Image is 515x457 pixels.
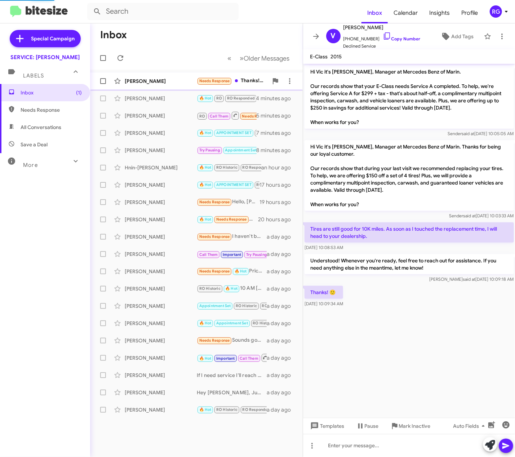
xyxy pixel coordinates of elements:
span: RO Responded Historic [243,165,286,170]
div: Thanks for the offer. I'll think about it will make appointment after. Regards, s [197,249,267,258]
span: 🔥 Hot [199,356,212,361]
span: Call Them [210,114,228,119]
div: 17 hours ago [259,181,297,188]
button: RG [484,5,507,18]
div: [PERSON_NAME] [125,250,197,258]
span: Pause [365,420,379,432]
span: RO Responded Historic [262,303,305,308]
span: RO [199,114,205,119]
span: [DATE] 10:08:53 AM [305,245,343,250]
div: [PERSON_NAME] [125,147,197,154]
div: [PERSON_NAME] [125,268,197,275]
div: [PERSON_NAME] [125,181,197,188]
span: [PERSON_NAME] [DATE] 10:09:18 AM [429,276,514,282]
div: [PERSON_NAME] [125,112,197,119]
span: Needs Response [199,200,230,204]
div: [PERSON_NAME] [125,354,197,361]
a: Calendar [388,3,423,23]
span: 🔥 Hot [199,130,212,135]
span: » [240,54,244,63]
div: Thanks! 🙂 [197,77,268,85]
div: Your appointment is set for [DATE] at 9 AM. Maintenance services typically take 1 to 3 hours. We'... [197,163,261,172]
span: RO Historic [256,182,278,187]
span: RO Historic [216,165,237,170]
a: Special Campaign [10,30,81,47]
p: Hi Vic it's [PERSON_NAME], Manager at Mercedes Benz of Marin. Our records show that your E-Class ... [305,65,514,129]
div: [PERSON_NAME] [125,372,197,379]
p: Tires are still good for 10K miles. As soon as I touched the replacement time, I will head to you... [305,222,514,243]
span: 2015 [331,53,342,60]
div: RG [490,5,502,18]
span: RO Responded Historic [243,407,286,412]
h1: Inbox [100,29,127,41]
span: Try Pausing [246,252,267,257]
span: APPOINTMENT SET [216,130,252,135]
span: Needs Response [216,217,247,222]
p: Thanks! 🙂 [305,286,343,299]
span: 🔥 Hot [199,182,212,187]
span: 🔥 Hot [199,96,212,101]
div: I was in last week for new tires and alignment w [GEOGRAPHIC_DATA] [197,129,257,137]
div: [PERSON_NAME] [125,199,197,206]
div: What is a good day and time for you? [197,302,267,310]
div: If I need service I'll reach out to you. Thanks [197,372,267,379]
button: Pause [350,420,385,432]
div: a day ago [267,250,297,258]
span: Needs Response [199,234,230,239]
div: 8 minutes ago [257,147,297,154]
a: Profile [456,3,484,23]
span: Appointment Set [216,321,248,325]
button: Templates [303,420,350,432]
div: Sounds good. Thanks [197,336,267,345]
span: [PERSON_NAME] [343,23,421,32]
div: 10 AM [DATE] works perfectly! I’ll go ahead and book that appointment for you. [197,284,267,293]
span: [PHONE_NUMBER] [343,32,421,43]
div: We already did so with you last week . Please update your records. Thank you [197,146,257,154]
div: 5 minutes ago [257,112,297,119]
div: Hnin-[PERSON_NAME] [125,164,197,171]
span: RO Responded [227,96,255,101]
span: 🔥 Hot [225,286,237,291]
div: Hi [PERSON_NAME] Thank You for follow up and offering a deal.I need 2 tires only --Your team was ... [197,94,256,102]
div: [PERSON_NAME] [125,337,197,344]
span: All Conversations [21,124,61,131]
p: Hi Vic it's [PERSON_NAME], Manager at Mercedes Benz of Marin. Thanks for being our loyal customer... [305,140,514,211]
span: 🔥 Hot [199,407,212,412]
div: Thx [197,319,267,327]
span: Call Them [240,356,258,361]
div: 19 hours ago [259,199,297,206]
div: a day ago [267,302,297,310]
div: 7 minutes ago [257,129,297,137]
span: Save a Deal [21,141,48,148]
span: said at [463,276,475,282]
div: [PERSON_NAME] [125,285,197,292]
span: Needs Response [199,269,230,274]
div: Hi [PERSON_NAME]! No service needed. Thanks for checking. [197,405,267,414]
div: an hour ago [261,164,297,171]
div: Sorry! One more question. My wife just told me the windshield fluid is leaking. How much to fix t... [197,215,258,223]
span: Older Messages [244,54,290,62]
span: (1) [76,89,82,96]
a: Insights [423,3,456,23]
button: Next [236,51,294,66]
div: Price for that to [197,267,267,275]
div: I haven't been in contact about bringing my car in. [197,232,267,241]
div: [PERSON_NAME] [125,406,197,413]
span: [DATE] 10:09:34 AM [305,301,343,306]
span: Needs Response [199,79,230,83]
div: [PERSON_NAME] [125,389,197,396]
span: RO Historic [199,286,221,291]
div: Hey [PERSON_NAME], Just for reference, how worn was the tread truly? I replaced my tires at your ... [197,389,267,396]
div: Hello, [PERSON_NAME], and thank you for your note .... I'm well out of your Neighbourhood, and ne... [197,198,259,206]
span: 🔥 Hot [199,217,212,222]
span: Inbox [361,3,388,23]
span: Special Campaign [31,35,75,42]
div: [PERSON_NAME] [125,302,197,310]
span: Try Pausing [199,148,220,152]
div: Inbound Call [197,111,257,120]
div: Inbound Call [197,353,267,362]
div: [PERSON_NAME] [125,233,197,240]
span: More [23,162,38,168]
span: said at [462,131,474,136]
